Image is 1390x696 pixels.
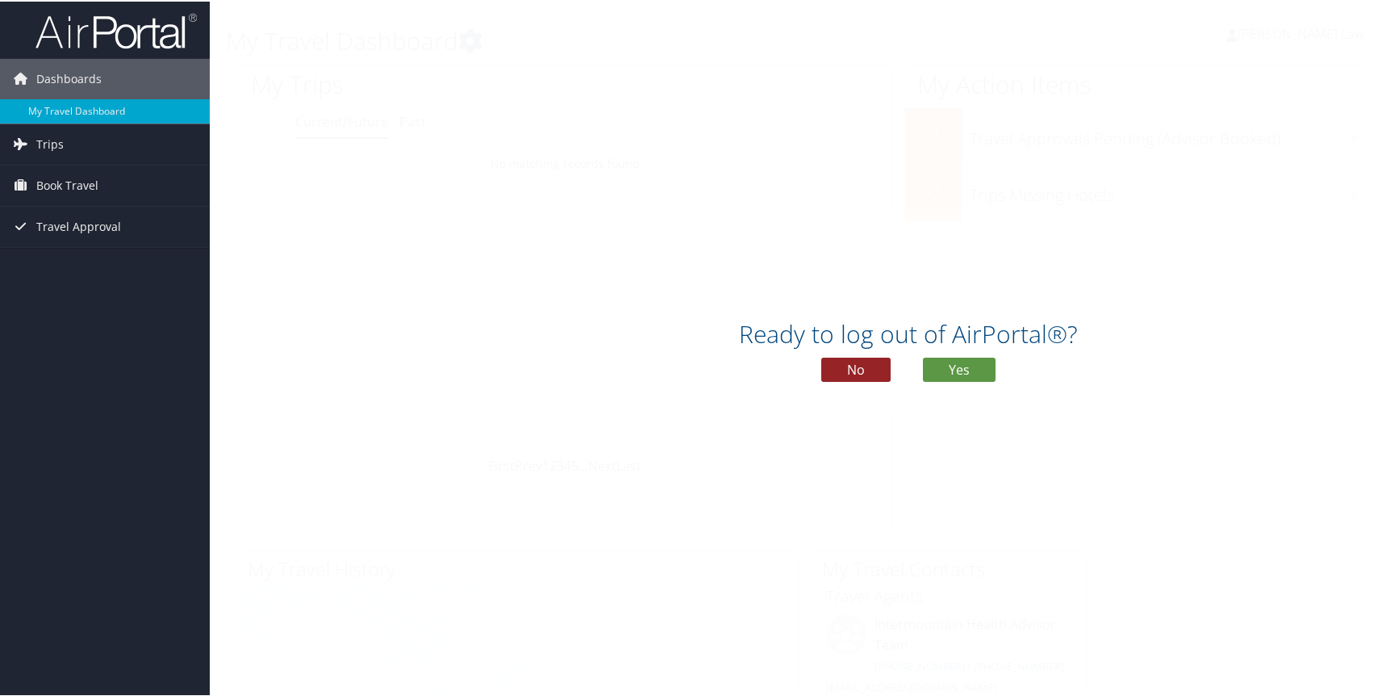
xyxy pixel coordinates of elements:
span: Trips [36,123,64,163]
button: Yes [923,356,996,380]
button: No [821,356,891,380]
span: Travel Approval [36,205,121,245]
span: Book Travel [36,164,98,204]
span: Dashboards [36,57,102,98]
img: airportal-logo.png [35,10,197,48]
